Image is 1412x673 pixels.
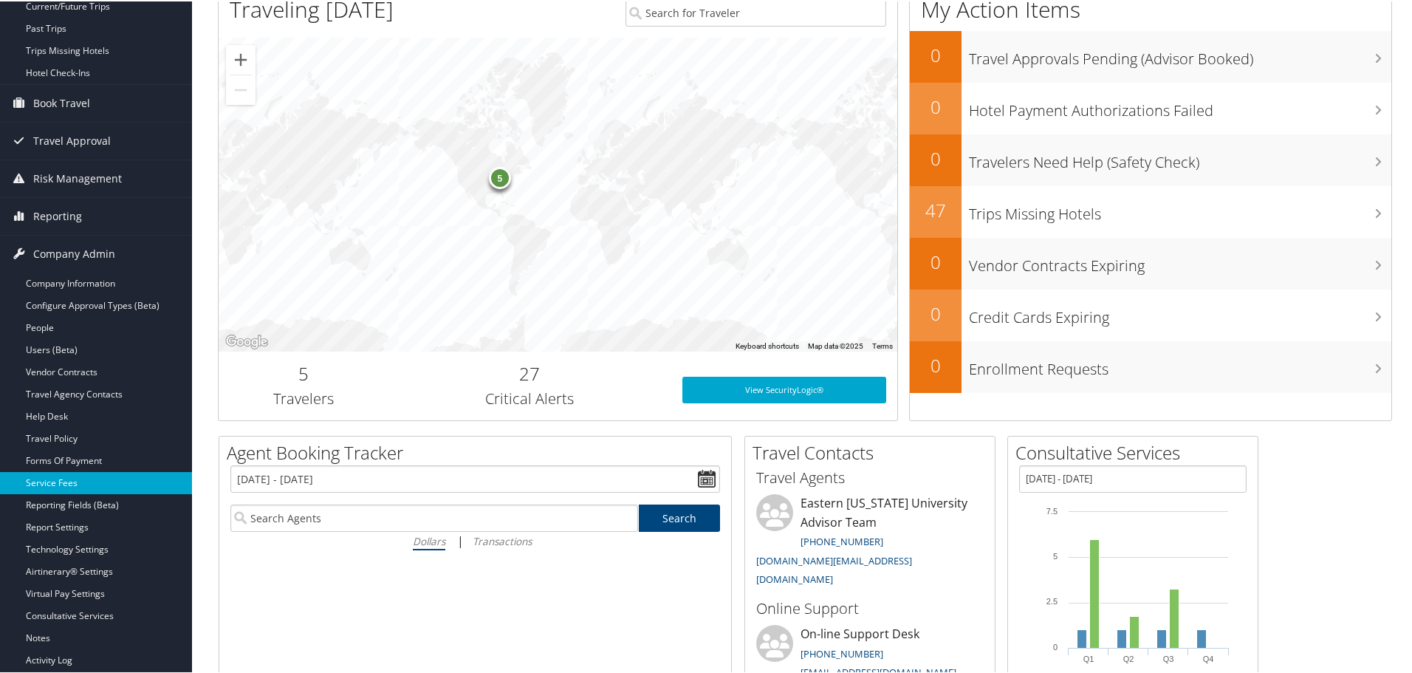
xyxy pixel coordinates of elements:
tspan: 0 [1053,641,1058,650]
a: Search [639,503,721,530]
h2: 0 [910,248,962,273]
a: [PHONE_NUMBER] [801,646,883,659]
text: Q2 [1123,653,1134,662]
h3: Travelers [230,387,377,408]
h3: Credit Cards Expiring [969,298,1391,327]
li: Eastern [US_STATE] University Advisor Team [749,493,991,591]
h2: 27 [400,360,660,385]
h2: Agent Booking Tracker [227,439,731,464]
h2: 5 [230,360,377,385]
tspan: 5 [1053,550,1058,559]
span: Book Travel [33,83,90,120]
span: Map data ©2025 [808,341,863,349]
h2: 0 [910,145,962,170]
input: Search Agents [230,503,638,530]
span: Reporting [33,197,82,233]
h3: Travel Approvals Pending (Advisor Booked) [969,40,1391,68]
i: Transactions [473,533,532,547]
span: Travel Approval [33,121,111,158]
a: 47Trips Missing Hotels [910,185,1391,236]
tspan: 2.5 [1046,595,1058,604]
a: [PHONE_NUMBER] [801,533,883,547]
button: Zoom in [226,44,256,73]
a: 0Credit Cards Expiring [910,288,1391,340]
button: Keyboard shortcuts [736,340,799,350]
div: 5 [488,165,510,188]
a: Terms (opens in new tab) [872,341,893,349]
a: View SecurityLogic® [682,375,886,402]
a: 0Vendor Contracts Expiring [910,236,1391,288]
text: Q4 [1203,653,1214,662]
h3: Enrollment Requests [969,350,1391,378]
h3: Online Support [756,597,984,618]
a: 0Enrollment Requests [910,340,1391,392]
h3: Critical Alerts [400,387,660,408]
text: Q1 [1083,653,1094,662]
button: Zoom out [226,74,256,103]
tspan: 7.5 [1046,505,1058,514]
i: Dollars [413,533,445,547]
img: Google [222,331,271,350]
h3: Vendor Contracts Expiring [969,247,1391,275]
a: [DOMAIN_NAME][EMAIL_ADDRESS][DOMAIN_NAME] [756,553,912,585]
h2: 47 [910,197,962,222]
h2: 0 [910,352,962,377]
h2: 0 [910,300,962,325]
h3: Trips Missing Hotels [969,195,1391,223]
span: Company Admin [33,234,115,271]
h2: Consultative Services [1015,439,1258,464]
a: 0Travelers Need Help (Safety Check) [910,133,1391,185]
h2: 0 [910,93,962,118]
h3: Hotel Payment Authorizations Failed [969,92,1391,120]
a: 0Hotel Payment Authorizations Failed [910,81,1391,133]
text: Q3 [1163,653,1174,662]
h2: 0 [910,41,962,66]
a: 0Travel Approvals Pending (Advisor Booked) [910,30,1391,81]
a: Open this area in Google Maps (opens a new window) [222,331,271,350]
h3: Travel Agents [756,466,984,487]
h3: Travelers Need Help (Safety Check) [969,143,1391,171]
span: Risk Management [33,159,122,196]
div: | [230,530,720,549]
h2: Travel Contacts [753,439,995,464]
